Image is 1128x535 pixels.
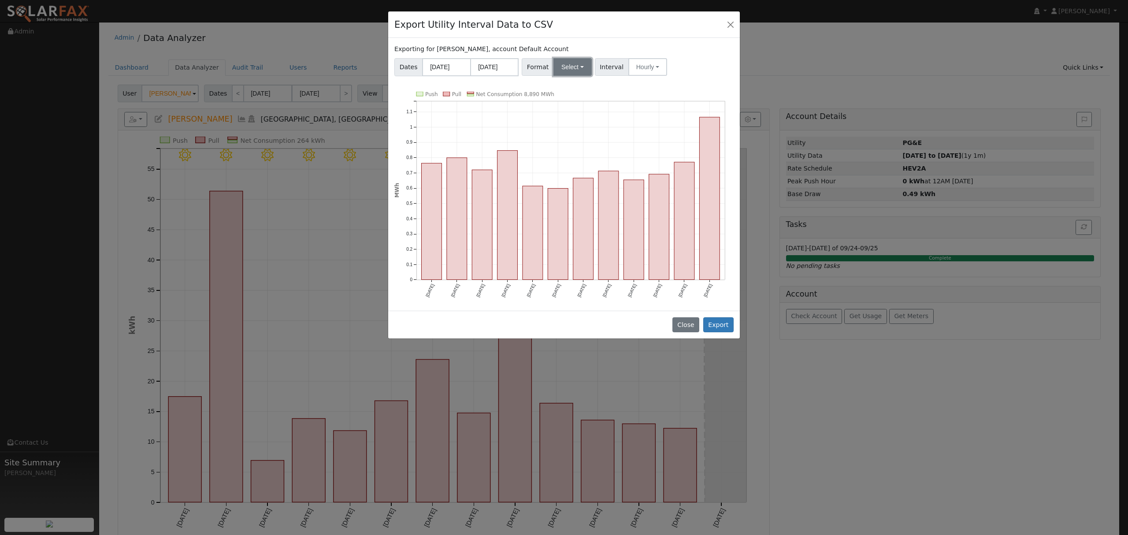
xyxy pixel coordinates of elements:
[703,283,713,297] text: [DATE]
[422,163,442,279] rect: onclick=""
[394,18,553,32] h4: Export Utility Interval Data to CSV
[628,58,667,76] button: Hourly
[406,140,412,145] text: 0.9
[475,283,486,297] text: [DATE]
[623,180,644,279] rect: onclick=""
[394,183,400,198] text: MWh
[551,283,561,297] text: [DATE]
[394,58,423,76] span: Dates
[472,170,492,279] rect: onclick=""
[410,277,413,282] text: 0
[598,171,619,280] rect: onclick=""
[627,283,637,297] text: [DATE]
[476,91,554,97] text: Net Consumption 8,890 MWh
[497,150,518,279] rect: onclick=""
[501,283,511,297] text: [DATE]
[425,283,435,297] text: [DATE]
[406,231,412,236] text: 0.3
[394,45,568,54] label: Exporting for [PERSON_NAME], account Default Account
[652,283,662,297] text: [DATE]
[573,178,594,279] rect: onclick=""
[553,58,592,76] button: Select
[526,283,536,297] text: [DATE]
[406,170,412,175] text: 0.7
[406,155,412,160] text: 0.8
[595,58,629,76] span: Interval
[406,109,412,114] text: 1.1
[406,201,412,206] text: 0.5
[678,283,688,297] text: [DATE]
[649,174,669,279] rect: onclick=""
[450,283,460,297] text: [DATE]
[452,91,462,97] text: Pull
[406,186,412,190] text: 0.6
[672,317,699,332] button: Close
[674,162,694,280] rect: onclick=""
[406,247,412,252] text: 0.2
[447,158,467,280] rect: onclick=""
[703,317,734,332] button: Export
[406,216,412,221] text: 0.4
[523,186,543,279] rect: onclick=""
[410,125,413,130] text: 1
[700,117,720,280] rect: onclick=""
[724,18,737,30] button: Close
[548,188,568,279] rect: onclick=""
[602,283,612,297] text: [DATE]
[406,262,412,267] text: 0.1
[522,58,554,76] span: Format
[425,91,438,97] text: Push
[576,283,586,297] text: [DATE]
